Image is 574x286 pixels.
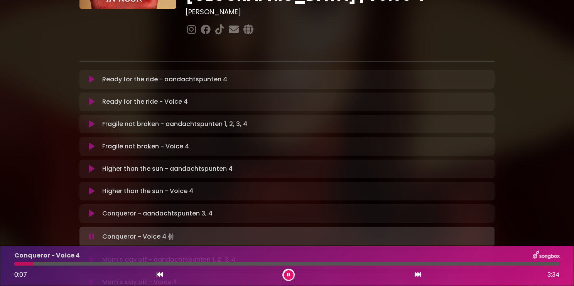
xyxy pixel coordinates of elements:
[102,97,188,106] p: Ready for the ride - Voice 4
[102,187,193,196] p: Higher than the sun - Voice 4
[102,75,227,84] p: Ready for the ride - aandachtspunten 4
[533,251,560,261] img: songbox-logo-white.png
[102,164,233,173] p: Higher than the sun - aandachtspunten 4
[547,270,560,279] span: 3:34
[102,142,189,151] p: Fragile not broken - Voice 4
[14,251,80,260] p: Conqueror - Voice 4
[102,231,177,242] p: Conqueror - Voice 4
[14,270,27,279] span: 0:07
[186,8,495,16] h3: [PERSON_NAME]
[102,119,247,129] p: Fragile not broken - aandachtspunten 1, 2, 3, 4
[102,209,213,218] p: Conqueror - aandachtspunten 3, 4
[166,231,177,242] img: waveform4.gif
